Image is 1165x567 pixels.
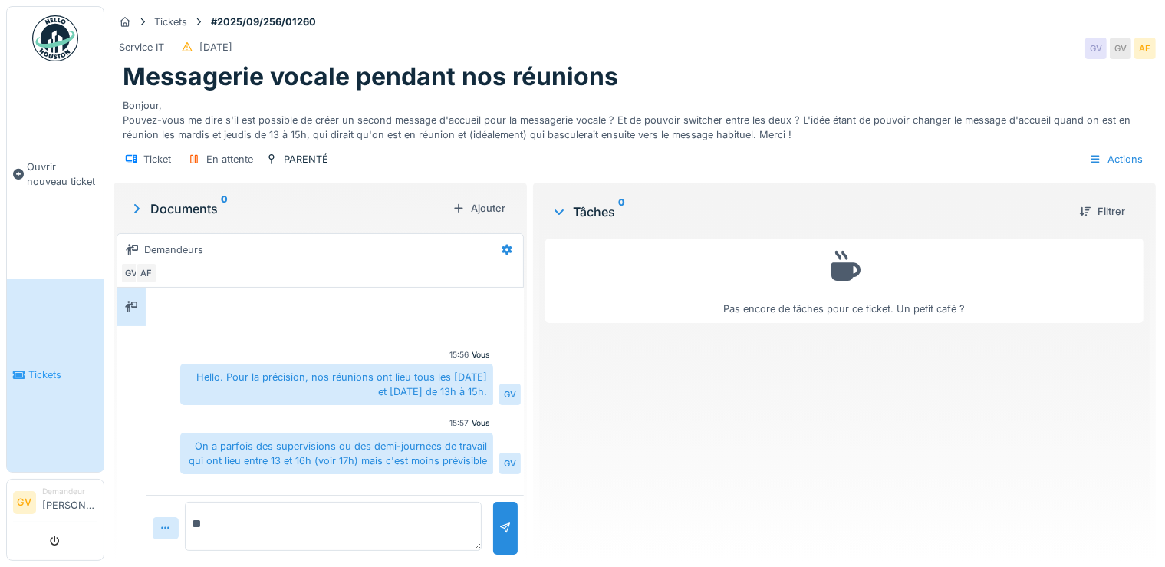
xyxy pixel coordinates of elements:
div: [DATE] [199,40,232,54]
div: Tâches [551,203,1067,221]
a: Tickets [7,279,104,473]
div: On a parfois des supervisions ou des demi-journées de travail qui ont lieu entre 13 et 16h (voir ... [180,433,493,474]
sup: 0 [618,203,625,221]
li: GV [13,491,36,514]
div: Filtrer [1073,201,1131,222]
div: Demandeurs [144,242,203,257]
h1: Messagerie vocale pendant nos réunions [123,62,618,91]
div: AF [136,262,157,284]
div: Bonjour, Pouvez-vous me dire s'il est possible de créer un second message d'accueil pour la messa... [123,92,1147,143]
div: Vous [472,417,490,429]
div: 15:57 [449,417,469,429]
div: Pas encore de tâches pour ce ticket. Un petit café ? [555,246,1134,317]
a: Ouvrir nouveau ticket [7,70,104,279]
img: Badge_color-CXgf-gQk.svg [32,15,78,61]
div: GV [1085,38,1107,59]
div: En attente [206,152,253,166]
div: GV [120,262,142,284]
span: Tickets [28,368,97,382]
div: Service IT [119,40,164,54]
div: Actions [1082,148,1150,170]
div: GV [1110,38,1131,59]
li: [PERSON_NAME] [42,486,97,519]
sup: 0 [221,199,228,218]
a: GV Demandeur[PERSON_NAME] [13,486,97,522]
div: PARENTÉ [284,152,328,166]
div: 15:56 [449,349,469,361]
div: Tickets [154,15,187,29]
div: Ticket [143,152,171,166]
div: Vous [472,349,490,361]
strong: #2025/09/256/01260 [205,15,322,29]
div: GV [499,453,521,474]
div: AF [1134,38,1156,59]
div: GV [499,384,521,405]
span: Ouvrir nouveau ticket [27,160,97,189]
div: Documents [129,199,446,218]
div: Ajouter [446,198,512,219]
div: Hello. Pour la précision, nos réunions ont lieu tous les [DATE] et [DATE] de 13h à 15h. [180,364,493,405]
div: Demandeur [42,486,97,497]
